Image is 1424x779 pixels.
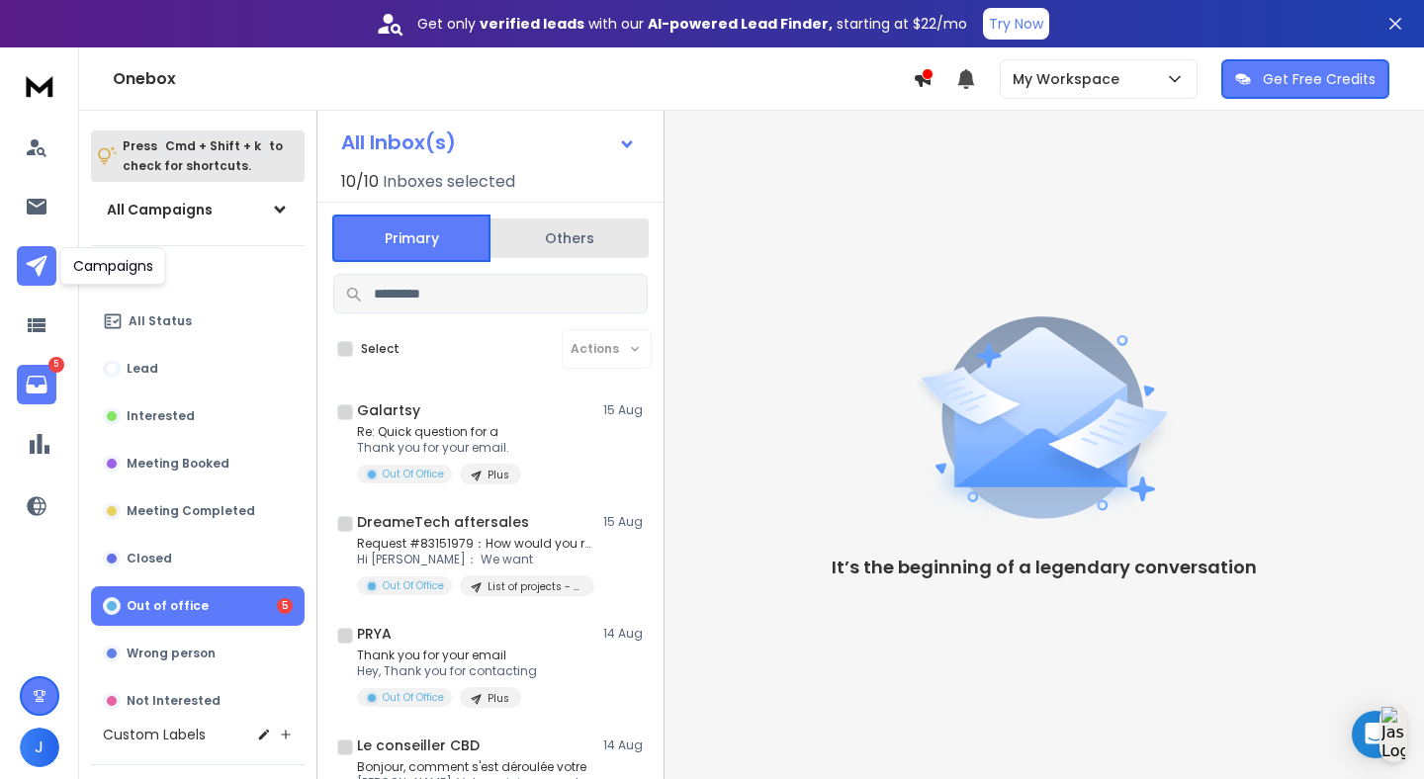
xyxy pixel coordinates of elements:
[127,646,216,661] p: Wrong person
[91,491,305,531] button: Meeting Completed
[357,536,594,552] p: Request #83151979：How would you rate
[91,396,305,436] button: Interested
[20,67,59,104] img: logo
[603,626,648,642] p: 14 Aug
[91,634,305,673] button: Wrong person
[357,648,537,663] p: Thank you for your email
[127,456,229,472] p: Meeting Booked
[383,690,444,705] p: Out Of Office
[91,681,305,721] button: Not Interested
[20,728,59,767] button: J
[91,539,305,578] button: Closed
[1221,59,1389,99] button: Get Free Credits
[341,132,456,152] h1: All Inbox(s)
[357,663,537,679] p: Hey, Thank you for contacting
[361,341,400,357] label: Select
[127,551,172,566] p: Closed
[127,361,158,377] p: Lead
[127,408,195,424] p: Interested
[325,123,652,162] button: All Inbox(s)
[603,402,648,418] p: 15 Aug
[357,512,529,532] h1: DreameTech aftersales
[989,14,1043,34] p: Try Now
[983,8,1049,40] button: Try Now
[383,578,444,593] p: Out Of Office
[488,468,509,482] p: Plus
[383,170,515,194] h3: Inboxes selected
[341,170,379,194] span: 10 / 10
[127,598,209,614] p: Out of office
[91,349,305,389] button: Lead
[603,737,648,753] p: 14 Aug
[107,200,213,219] h1: All Campaigns
[91,302,305,341] button: All Status
[357,424,521,440] p: Re: Quick question for a
[357,440,521,456] p: Thank you for your email.
[1013,69,1127,89] p: My Workspace
[357,400,420,420] h1: Galartsy
[91,262,305,290] h3: Filters
[488,579,582,594] p: List of projects - 2nd email link
[48,357,64,373] p: 5
[91,444,305,483] button: Meeting Booked
[357,624,392,644] h1: PRYA
[357,736,480,755] h1: Le conseiller CBD
[383,467,444,481] p: Out Of Office
[127,693,221,709] p: Not Interested
[603,514,648,530] p: 15 Aug
[113,67,913,91] h1: Onebox
[488,691,509,706] p: Plus
[17,365,56,404] a: 5
[1263,69,1376,89] p: Get Free Credits
[123,136,283,176] p: Press to check for shortcuts.
[277,598,293,614] div: 5
[357,759,586,775] p: Bonjour, comment s'est déroulée votre
[129,313,192,329] p: All Status
[490,216,649,260] button: Others
[332,215,490,262] button: Primary
[60,247,166,285] div: Campaigns
[357,552,594,567] p: Hi [PERSON_NAME]： We want
[91,190,305,229] button: All Campaigns
[127,503,255,519] p: Meeting Completed
[103,725,206,744] h3: Custom Labels
[1352,711,1399,758] div: Open Intercom Messenger
[417,14,967,34] p: Get only with our starting at $22/mo
[162,134,264,157] span: Cmd + Shift + k
[648,14,833,34] strong: AI-powered Lead Finder,
[91,586,305,626] button: Out of office5
[480,14,584,34] strong: verified leads
[832,554,1257,581] p: It’s the beginning of a legendary conversation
